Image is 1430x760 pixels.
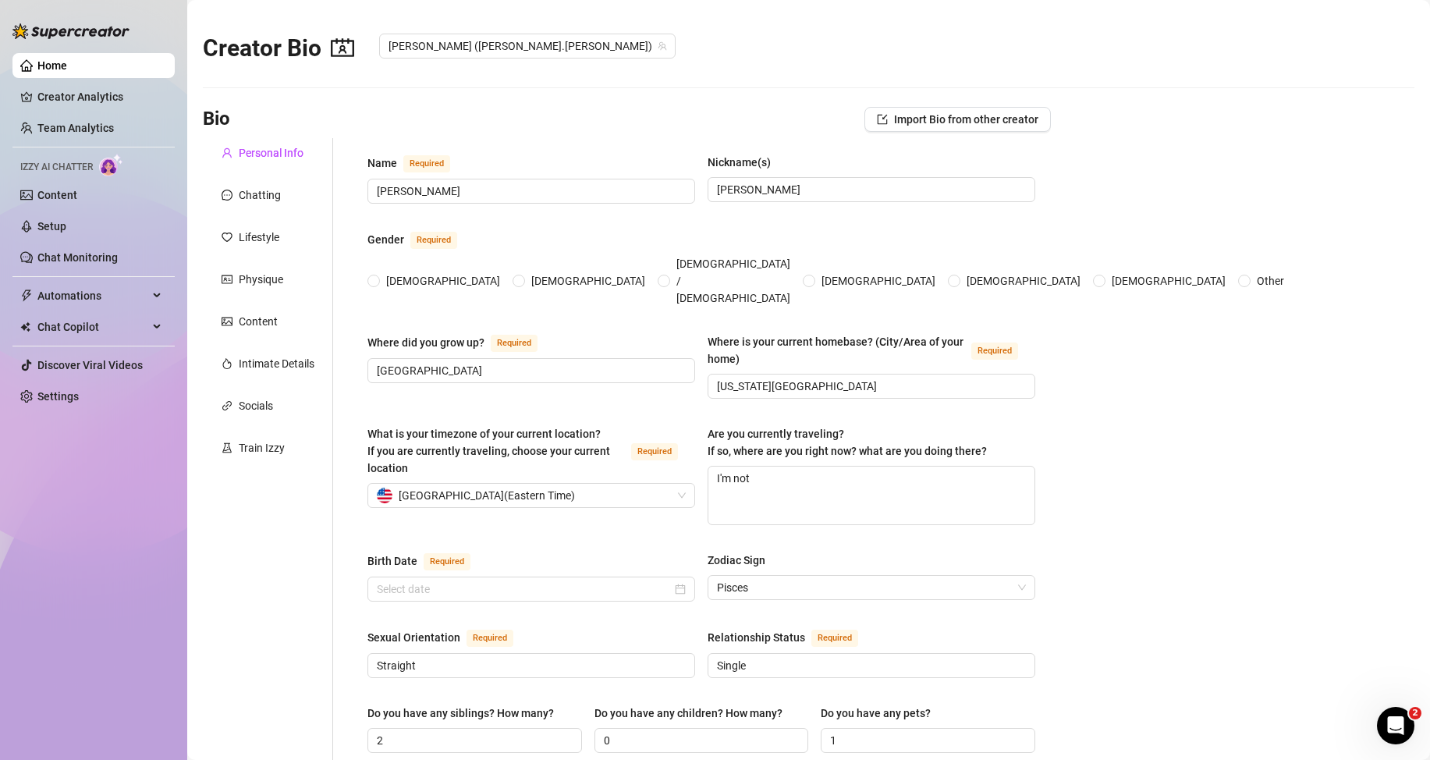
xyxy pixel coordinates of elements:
[708,428,987,457] span: Are you currently traveling? If so, where are you right now? what are you doing there?
[222,358,232,369] span: fire
[222,190,232,201] span: message
[16,183,296,243] div: Send us a messageWe typically reply in a few hours
[78,487,156,549] button: Messages
[215,25,247,56] img: Profile image for Ella
[222,316,232,327] span: picture
[830,732,1023,749] input: Do you have any pets?
[864,107,1051,132] button: Import Bio from other creator
[594,705,793,722] label: Do you have any children? How many?
[156,487,234,549] button: Help
[367,629,460,646] div: Sexual Orientation
[37,59,67,72] a: Home
[1409,707,1421,719] span: 2
[525,272,651,289] span: [DEMOGRAPHIC_DATA]
[367,705,554,722] div: Do you have any siblings? How many?
[367,705,565,722] label: Do you have any siblings? How many?
[203,34,354,63] h2: Creator Bio
[717,657,1023,674] input: Relationship Status
[31,137,281,164] p: How can we help?
[222,274,232,285] span: idcard
[367,552,417,570] div: Birth Date
[377,657,683,674] input: Sexual Orientation
[239,186,281,204] div: Chatting
[1105,272,1232,289] span: [DEMOGRAPHIC_DATA]
[708,552,776,569] label: Zodiac Sign
[21,526,56,537] span: Home
[815,272,942,289] span: [DEMOGRAPHIC_DATA]
[717,576,1026,599] span: Pisces
[31,111,281,137] p: Hi Departamento 👋
[467,630,513,647] span: Required
[631,443,678,460] span: Required
[960,272,1087,289] span: [DEMOGRAPHIC_DATA]
[367,154,397,172] div: Name
[222,147,232,158] span: user
[604,732,797,749] input: Do you have any children? How many?
[239,397,273,414] div: Socials
[367,154,467,172] label: Name
[37,122,114,134] a: Team Analytics
[403,155,450,172] span: Required
[37,189,77,201] a: Content
[222,442,232,453] span: experiment
[491,335,538,352] span: Required
[399,484,575,507] span: [GEOGRAPHIC_DATA] ( Eastern Time )
[708,552,765,569] div: Zodiac Sign
[708,629,805,646] div: Relationship Status
[37,359,143,371] a: Discover Viral Videos
[258,526,288,537] span: News
[367,428,610,474] span: What is your timezone of your current location? If you are currently traveling, choose your curre...
[32,373,125,390] div: Feature update
[670,255,797,307] span: [DEMOGRAPHIC_DATA] / [DEMOGRAPHIC_DATA]
[821,705,942,722] label: Do you have any pets?
[37,251,118,264] a: Chat Monitoring
[821,705,931,722] div: Do you have any pets?
[708,467,1034,524] textarea: I'm not
[708,628,875,647] label: Relationship Status
[367,333,555,352] label: Where did you grow up?
[239,355,314,372] div: Intimate Details
[31,30,153,55] img: logo
[203,107,230,132] h3: Bio
[894,113,1038,126] span: Import Bio from other creator
[658,41,667,51] span: team
[183,526,208,537] span: Help
[377,362,683,379] input: Where did you grow up?
[971,343,1018,360] span: Required
[20,321,30,332] img: Chat Copilot
[239,313,278,330] div: Content
[186,25,217,56] img: Profile image for Giselle
[37,220,66,233] a: Setup
[1377,707,1414,744] iframe: Intercom live chat
[717,181,1023,198] input: Nickname(s)
[424,553,470,570] span: Required
[367,628,530,647] label: Sexual Orientation
[12,23,130,39] img: logo-BBDzfeDw.svg
[708,154,771,171] div: Nickname(s)
[367,231,404,248] div: Gender
[245,25,276,56] div: Profile image for Joe
[234,487,312,549] button: News
[377,581,672,598] input: Birth Date
[410,232,457,249] span: Required
[389,34,666,58] span: Paul (paul.anderson)
[99,154,123,176] img: AI Chatter
[380,272,506,289] span: [DEMOGRAPHIC_DATA]
[37,84,162,109] a: Creator Analytics
[37,390,79,403] a: Settings
[239,144,303,162] div: Personal Info
[32,400,252,432] div: Super Mass, Dark Mode, Message Library & Bump Improvements
[1251,272,1290,289] span: Other
[37,283,148,308] span: Automations
[90,526,144,537] span: Messages
[708,333,1035,368] label: Where is your current homebase? (City/Area of your home)
[708,333,965,368] div: Where is your current homebase? (City/Area of your home)
[32,435,252,452] div: Hi there,
[37,314,148,339] span: Chat Copilot
[377,488,392,503] img: us
[377,183,683,200] input: Name
[811,630,858,647] span: Required
[32,213,261,229] div: We typically reply in a few hours
[367,334,484,351] div: Where did you grow up?
[222,400,232,411] span: link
